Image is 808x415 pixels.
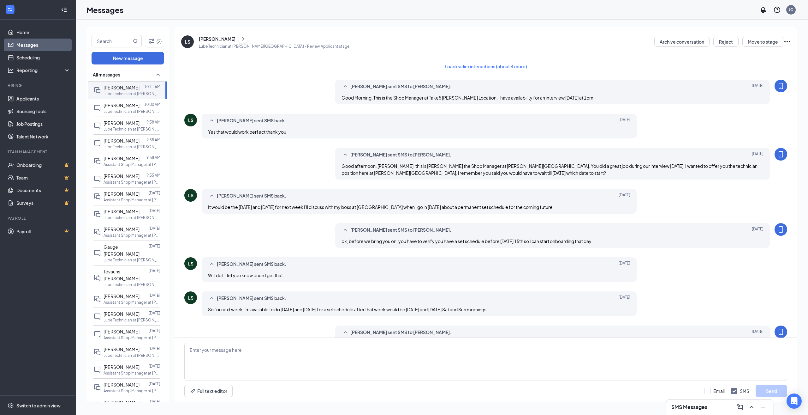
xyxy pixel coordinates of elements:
[93,71,120,78] span: All messages
[104,197,160,203] p: Assistant Shop Manager at [PERSON_NAME][GEOGRAPHIC_DATA]
[185,39,190,45] div: LS
[208,295,216,302] svg: SmallChevronUp
[93,122,101,130] svg: ChatInactive
[8,149,69,155] div: Team Management
[16,26,70,39] a: Home
[93,157,101,165] svg: DoubleChat
[104,138,140,143] span: [PERSON_NAME]
[93,331,101,338] svg: ChatInactive
[619,117,630,125] span: [DATE]
[16,184,70,197] a: DocumentsCrown
[208,260,216,268] svg: SmallChevronUp
[8,216,69,221] div: Payroll
[149,243,160,249] p: [DATE]
[752,329,763,336] span: [DATE]
[16,171,70,184] a: TeamCrown
[104,364,140,370] span: [PERSON_NAME]
[759,6,767,14] svg: Notifications
[104,370,160,376] p: Assistant Shop Manager at [PERSON_NAME][GEOGRAPHIC_DATA]
[61,7,67,13] svg: Collapse
[238,34,248,44] button: ChevronRight
[104,257,160,263] p: Lube Technician at [PERSON_NAME][GEOGRAPHIC_DATA]
[104,400,140,405] span: [PERSON_NAME]
[149,208,160,213] p: [DATE]
[146,173,160,178] p: 9:55 AM
[104,300,160,305] p: Assistant Shop Manager at [PERSON_NAME][GEOGRAPHIC_DATA]
[16,402,61,409] div: Switch to admin view
[654,37,710,47] button: Archive conversation
[149,268,160,273] p: [DATE]
[149,381,160,387] p: [DATE]
[342,151,349,159] svg: SmallChevronUp
[188,295,193,301] div: LS
[208,272,283,278] span: Will do I'll let you know once I get that
[104,244,140,257] span: Gauge [PERSON_NAME]
[93,313,101,320] svg: ChatInactive
[752,83,763,90] span: [DATE]
[752,226,763,234] span: [DATE]
[104,311,140,317] span: [PERSON_NAME]
[342,83,349,90] svg: SmallChevronUp
[16,39,70,51] a: Messages
[149,328,160,333] p: [DATE]
[93,366,101,374] svg: ChatInactive
[104,269,140,281] span: Tevauris [PERSON_NAME]
[104,209,140,214] span: [PERSON_NAME]
[104,317,160,323] p: Lube Technician at [PERSON_NAME][GEOGRAPHIC_DATA]
[93,295,101,303] svg: DoubleChat
[783,38,791,46] svg: Ellipses
[104,173,140,179] span: [PERSON_NAME]
[773,6,781,14] svg: QuestionInfo
[104,162,160,167] p: Assistant Shop Manager at [PERSON_NAME][GEOGRAPHIC_DATA]
[104,120,140,126] span: [PERSON_NAME]
[16,118,70,130] a: Job Postings
[188,260,193,267] div: LS
[789,7,793,12] div: JC
[149,190,160,196] p: [DATE]
[149,310,160,316] p: [DATE]
[199,44,349,49] p: Lube Technician at [PERSON_NAME][GEOGRAPHIC_DATA] - Review Applicant stage
[104,144,160,150] p: Lube Technician at [PERSON_NAME][GEOGRAPHIC_DATA]
[208,307,486,312] span: So for next week I'm available to do [DATE] and [DATE] for a set schedule after that week would b...
[93,228,101,236] svg: DoubleChat
[104,335,160,340] p: Assistant Shop Manager at [PERSON_NAME][GEOGRAPHIC_DATA]
[217,192,286,200] span: [PERSON_NAME] sent SMS back.
[736,403,744,411] svg: ComposeMessage
[144,84,160,89] p: 10:11 AM
[104,388,160,394] p: Assistant Shop Manager at [PERSON_NAME][GEOGRAPHIC_DATA]
[619,192,630,200] span: [DATE]
[619,260,630,268] span: [DATE]
[350,329,451,336] span: [PERSON_NAME] sent SMS to [PERSON_NAME].
[145,35,164,47] button: Filter (2)
[619,295,630,302] span: [DATE]
[342,163,757,176] span: Good afternoon, [PERSON_NAME], this is [PERSON_NAME] the Shop Manager at [PERSON_NAME][GEOGRAPHIC...
[756,385,787,397] button: Send
[350,151,451,159] span: [PERSON_NAME] sent SMS to [PERSON_NAME].
[104,329,140,334] span: [PERSON_NAME]
[713,37,739,47] button: Reject
[748,403,755,411] svg: ChevronUp
[149,363,160,369] p: [DATE]
[735,402,745,412] button: ComposeMessage
[149,293,160,298] p: [DATE]
[93,140,101,147] svg: ChatInactive
[104,226,140,232] span: [PERSON_NAME]
[752,151,763,159] span: [DATE]
[104,215,160,220] p: Lube Technician at [PERSON_NAME][GEOGRAPHIC_DATA]
[104,293,140,299] span: [PERSON_NAME]
[104,109,160,114] p: Lube Technician at [PERSON_NAME][GEOGRAPHIC_DATA]
[104,91,160,96] p: Lube Technician at [PERSON_NAME][GEOGRAPHIC_DATA]
[199,36,235,42] div: [PERSON_NAME]
[146,119,160,125] p: 9:58 AM
[16,67,71,73] div: Reporting
[188,117,193,123] div: LS
[217,117,286,125] span: [PERSON_NAME] sent SMS back.
[93,401,101,409] svg: DoubleChat
[342,238,592,244] span: ok, before we bring you on, you have to verify you have a set schedule before [DATE] 15th so I ca...
[149,346,160,351] p: [DATE]
[777,226,785,233] svg: MobileSms
[104,346,140,352] span: [PERSON_NAME]
[104,233,160,238] p: Assistant Shop Manager at [PERSON_NAME][GEOGRAPHIC_DATA]
[342,95,595,101] span: Good Morning, This is the Shop Manager at Take5 [PERSON_NAME] Location. I have availability for a...
[208,117,216,125] svg: SmallChevronUp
